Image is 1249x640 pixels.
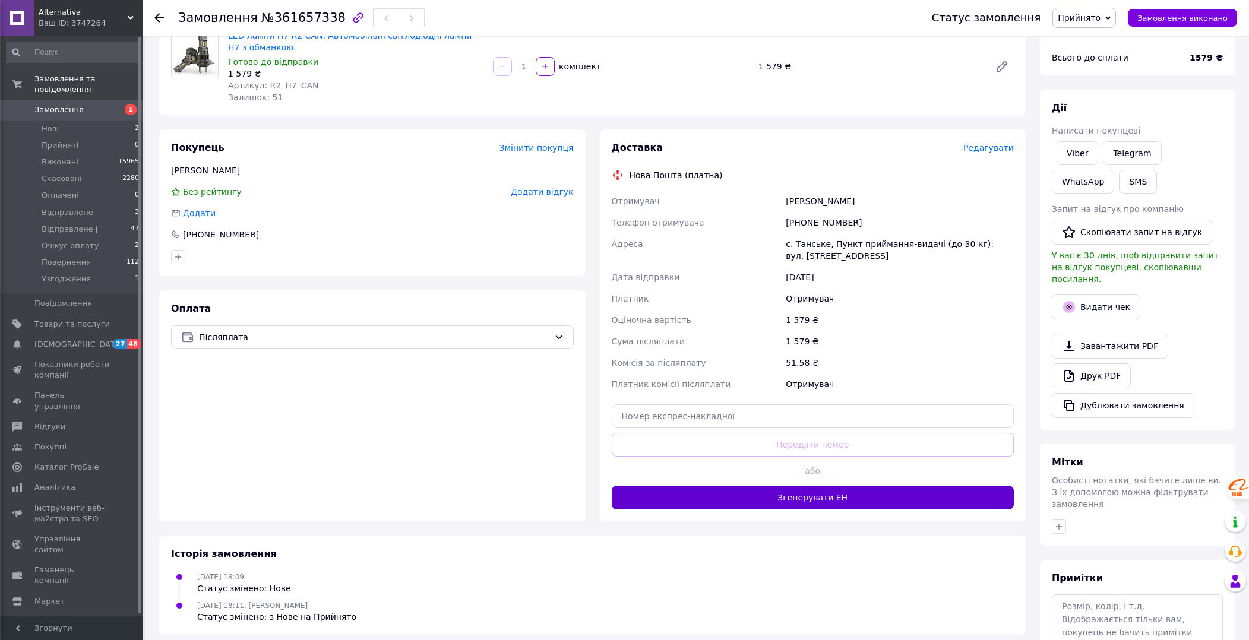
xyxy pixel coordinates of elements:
[171,303,211,314] span: Оплата
[125,104,137,115] span: 1
[34,104,84,115] span: Замовлення
[42,173,82,184] span: Скасовані
[172,32,218,75] img: LED лампи H7 R2 CAN. Автомобільні світлодіодні лампи H7 з обманкою.
[34,565,110,586] span: Гаманець компанії
[556,61,602,72] div: комплект
[42,157,78,167] span: Виконані
[127,257,139,268] span: 112
[197,601,308,610] span: [DATE] 18:11, [PERSON_NAME]
[127,339,140,349] span: 48
[1137,14,1228,23] span: Замовлення виконано
[783,309,1016,331] div: 1 579 ₴
[199,331,549,344] span: Післяплата
[612,404,1014,428] input: Номер експрес-накладної
[612,197,660,206] span: Отримувач
[34,339,122,350] span: [DEMOGRAPHIC_DATA]
[34,74,143,95] span: Замовлення та повідомлення
[1052,251,1219,284] span: У вас є 30 днів, щоб відправити запит на відгук покупцеві, скопіювавши посилання.
[228,31,472,52] a: LED лампи H7 R2 CAN. Автомобільні світлодіодні лампи H7 з обманкою.
[118,157,139,167] span: 15965
[183,208,216,218] span: Додати
[122,173,139,184] span: 2280
[135,190,139,201] span: 0
[1057,141,1098,165] a: Viber
[990,55,1014,78] a: Редагувати
[182,229,260,240] div: [PHONE_NUMBER]
[1119,170,1157,194] button: SMS
[1052,126,1140,135] span: Написати покупцеві
[963,143,1014,153] span: Редагувати
[113,339,127,349] span: 27
[135,240,139,251] span: 2
[612,294,649,303] span: Платник
[1052,572,1103,584] span: Примітки
[42,240,99,251] span: Очікує оплату
[1052,476,1221,509] span: Особисті нотатки, які бачите лише ви. З їх допомогою можна фільтрувати замовлення
[1052,102,1067,113] span: Дії
[612,142,663,153] span: Доставка
[612,379,731,389] span: Платник комісії післяплати
[1052,204,1184,214] span: Запит на відгук про компанію
[135,207,139,218] span: 3
[783,212,1016,233] div: [PHONE_NUMBER]
[783,267,1016,288] div: [DATE]
[6,42,140,63] input: Пошук
[34,596,65,607] span: Маркет
[261,11,346,25] span: №361657338
[783,288,1016,309] div: Отримувач
[1052,457,1083,468] span: Мітки
[228,93,283,102] span: Залишок: 51
[1052,393,1194,418] button: Дублювати замовлення
[42,274,91,284] span: Узгодження
[612,337,685,346] span: Сума післяплати
[783,352,1016,373] div: 51.58 ₴
[135,140,139,151] span: 0
[499,143,574,153] span: Змінити покупця
[1128,9,1237,27] button: Замовлення виконано
[197,611,356,623] div: Статус змінено: з Нове на Прийнято
[39,7,128,18] span: Alternativa
[171,548,277,559] span: Історія замовлення
[154,12,164,24] div: Повернутися назад
[42,140,78,151] span: Прийняті
[34,503,110,524] span: Інструменти веб-майстра та SEO
[34,462,99,473] span: Каталог ProSale
[783,191,1016,212] div: [PERSON_NAME]
[34,359,110,381] span: Показники роботи компанії
[1052,334,1168,359] a: Завантажити PDF
[42,190,79,201] span: Оплачені
[228,68,483,80] div: 1 579 ₴
[511,187,573,197] span: Додати відгук
[612,273,680,282] span: Дата відправки
[1052,363,1131,388] a: Друк PDF
[197,582,291,594] div: Статус змінено: Нове
[792,465,833,477] span: або
[1103,141,1161,165] a: Telegram
[42,123,59,134] span: Нові
[783,331,1016,352] div: 1 579 ₴
[1058,13,1101,23] span: Прийнято
[228,81,318,90] span: Артикул: R2_H7_CAN
[42,257,91,268] span: Повернення
[171,142,224,153] span: Покупець
[39,18,143,28] div: Ваш ID: 3747264
[1052,294,1140,319] button: Видати чек
[612,358,706,367] span: Комісія за післяплату
[135,123,139,134] span: 2
[42,224,98,235] span: Відправлене J
[1052,170,1114,194] a: WhatsApp
[1052,53,1128,62] span: Всього до сплати
[34,482,75,493] span: Аналітика
[135,274,139,284] span: 1
[197,573,244,581] span: [DATE] 18:09
[627,169,726,181] div: Нова Пошта (платна)
[34,390,110,411] span: Панель управління
[783,233,1016,267] div: с. Танське, Пункт приймання-видачі (до 30 кг): вул. [STREET_ADDRESS]
[612,218,704,227] span: Телефон отримувача
[131,224,139,235] span: 47
[42,207,93,218] span: Відправлене
[34,422,65,432] span: Відгуки
[178,11,258,25] span: Замовлення
[34,319,110,329] span: Товари та послуги
[932,12,1041,24] div: Статус замовлення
